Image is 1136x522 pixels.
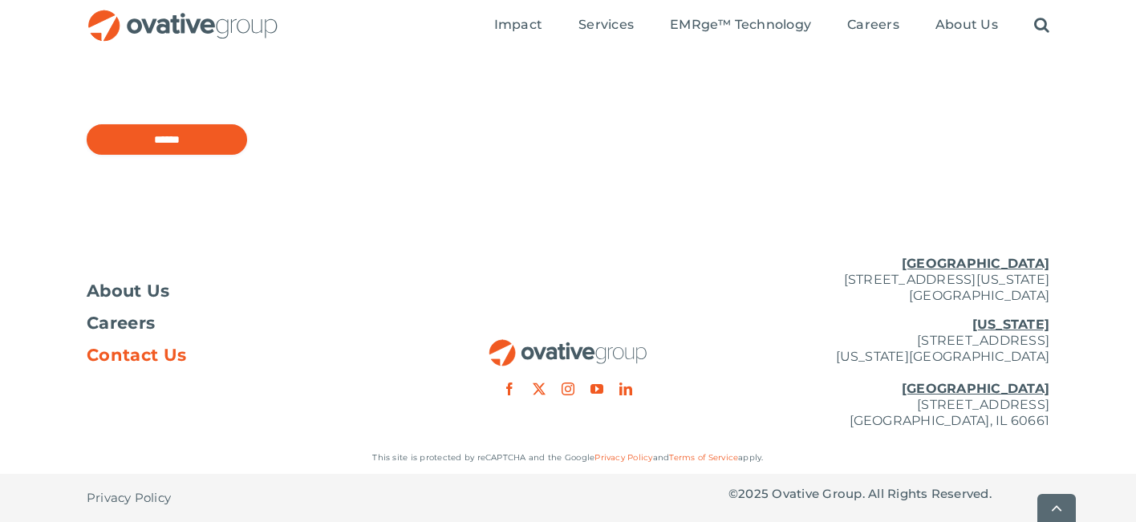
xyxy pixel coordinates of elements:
[669,452,738,463] a: Terms of Service
[87,315,408,331] a: Careers
[902,381,1049,396] u: [GEOGRAPHIC_DATA]
[578,17,634,34] a: Services
[972,317,1049,332] u: [US_STATE]
[494,17,542,33] span: Impact
[619,382,632,395] a: linkedin
[488,338,648,353] a: OG_Full_horizontal_RGB
[87,283,408,299] a: About Us
[87,8,279,23] a: OG_Full_horizontal_RGB
[87,490,171,506] span: Privacy Policy
[594,452,652,463] a: Privacy Policy
[87,42,331,105] iframe: reCAPTCHA
[87,450,1049,466] p: This site is protected by reCAPTCHA and the Google and apply.
[578,17,634,33] span: Services
[728,256,1049,304] p: [STREET_ADDRESS][US_STATE] [GEOGRAPHIC_DATA]
[902,256,1049,271] u: [GEOGRAPHIC_DATA]
[87,283,408,363] nav: Footer Menu
[503,382,516,395] a: facebook
[87,347,408,363] a: Contact Us
[87,315,155,331] span: Careers
[87,474,408,522] nav: Footer - Privacy Policy
[87,283,170,299] span: About Us
[935,17,998,34] a: About Us
[738,486,769,501] span: 2025
[670,17,811,34] a: EMRge™ Technology
[847,17,899,33] span: Careers
[1034,17,1049,34] a: Search
[494,17,542,34] a: Impact
[847,17,899,34] a: Careers
[562,382,574,395] a: instagram
[590,382,603,395] a: youtube
[87,347,186,363] span: Contact Us
[728,317,1049,429] p: [STREET_ADDRESS] [US_STATE][GEOGRAPHIC_DATA] [STREET_ADDRESS] [GEOGRAPHIC_DATA], IL 60661
[670,17,811,33] span: EMRge™ Technology
[935,17,998,33] span: About Us
[533,382,546,395] a: twitter
[728,486,1049,502] p: © Ovative Group. All Rights Reserved.
[87,474,171,522] a: Privacy Policy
